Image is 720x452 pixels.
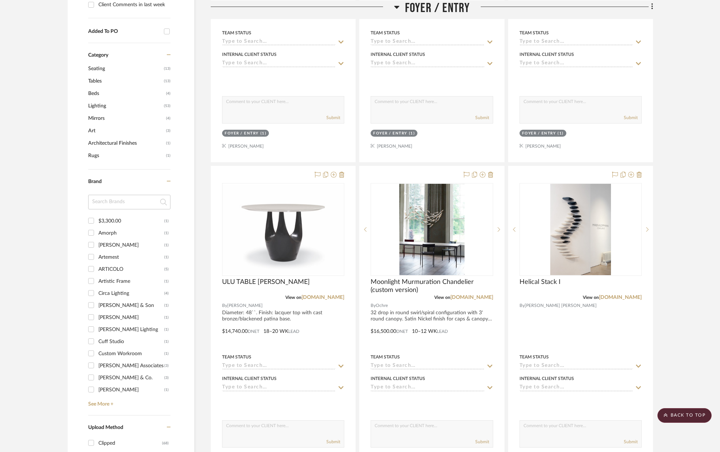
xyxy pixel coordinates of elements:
[260,131,267,136] div: (1)
[371,51,425,58] div: Internal Client Status
[222,384,335,391] input: Type to Search…
[88,62,162,75] span: Seating
[222,363,335,370] input: Type to Search…
[164,215,169,227] div: (1)
[164,276,169,287] div: (1)
[98,324,164,335] div: [PERSON_NAME] Lighting
[520,384,633,391] input: Type to Search…
[550,184,611,275] img: Helical Stack I
[164,288,169,299] div: (4)
[624,114,638,121] button: Submit
[371,363,484,370] input: Type to Search…
[223,185,344,274] img: ULU TABLE Jiun Ho
[88,125,164,137] span: Art
[166,150,170,162] span: (1)
[371,384,484,391] input: Type to Search…
[558,131,564,136] div: (1)
[222,51,277,58] div: Internal Client Status
[164,348,169,360] div: (1)
[164,312,169,323] div: (1)
[164,360,169,372] div: (3)
[88,137,164,149] span: Architectural Finishes
[88,179,102,184] span: Brand
[222,278,310,286] span: ULU TABLE [PERSON_NAME]
[88,87,164,100] span: Beds
[164,100,170,112] span: (53)
[475,114,489,121] button: Submit
[88,112,164,125] span: Mirrors
[88,75,162,87] span: Tables
[98,251,164,263] div: Artemest
[98,312,164,323] div: [PERSON_NAME]
[371,60,484,67] input: Type to Search…
[520,278,560,286] span: Helical Stack I
[657,408,712,423] scroll-to-top-button: BACK TO TOP
[285,295,301,300] span: View on
[88,425,123,430] span: Upload Method
[164,384,169,396] div: (1)
[166,88,170,99] span: (4)
[164,227,169,239] div: (1)
[583,295,599,300] span: View on
[409,131,415,136] div: (1)
[98,437,162,449] div: Clipped
[164,336,169,347] div: (1)
[371,39,484,46] input: Type to Search…
[520,363,633,370] input: Type to Search…
[88,195,170,209] input: Search Brands
[98,263,164,275] div: ARTICOLO
[98,384,164,396] div: [PERSON_NAME]
[164,63,170,75] span: (13)
[376,302,388,309] span: Ochre
[98,215,164,227] div: $3,300.00
[326,438,340,445] button: Submit
[88,52,108,58] span: Category
[98,372,164,384] div: [PERSON_NAME] & Co.
[98,348,164,360] div: Custom Workroom
[399,184,465,275] img: Moonlight Murmuration Chandelier (custom version)
[222,60,335,67] input: Type to Search…
[222,183,344,276] div: 0
[222,39,335,46] input: Type to Search…
[599,295,642,300] a: [DOMAIN_NAME]
[166,137,170,149] span: (1)
[222,354,251,360] div: Team Status
[475,438,489,445] button: Submit
[373,131,407,136] div: Foyer / Entry
[371,354,400,360] div: Team Status
[98,288,164,299] div: Circa Lighting
[326,114,340,121] button: Submit
[166,125,170,137] span: (3)
[98,276,164,287] div: Artistic Frame
[520,60,633,67] input: Type to Search…
[624,438,638,445] button: Submit
[164,372,169,384] div: (3)
[371,30,400,36] div: Team Status
[222,302,227,309] span: By
[520,51,574,58] div: Internal Client Status
[227,302,263,309] span: [PERSON_NAME]
[98,336,164,347] div: Cuff Studio
[98,300,164,311] div: [PERSON_NAME] & Son
[162,437,169,449] div: (68)
[98,239,164,251] div: [PERSON_NAME]
[434,295,450,300] span: View on
[88,100,162,112] span: Lighting
[88,29,160,35] div: Added To PO
[525,302,597,309] span: [PERSON_NAME] [PERSON_NAME]
[98,227,164,239] div: Amorph
[222,30,251,36] div: Team Status
[164,239,169,251] div: (1)
[520,30,549,36] div: Team Status
[301,295,344,300] a: [DOMAIN_NAME]
[164,75,170,87] span: (13)
[522,131,556,136] div: Foyer / Entry
[164,263,169,275] div: (5)
[166,113,170,124] span: (4)
[98,360,164,372] div: [PERSON_NAME] Associates
[520,39,633,46] input: Type to Search…
[371,183,492,276] div: 0
[86,396,170,407] a: See More +
[88,149,164,162] span: Rugs
[164,300,169,311] div: (1)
